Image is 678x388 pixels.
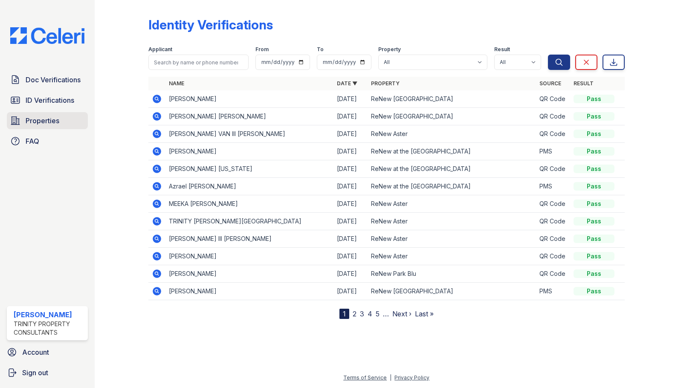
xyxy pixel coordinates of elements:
div: Pass [574,182,614,191]
div: Pass [574,165,614,173]
input: Search by name or phone number [148,55,249,70]
td: ReNew Aster [368,125,536,143]
a: Terms of Service [343,374,387,381]
td: [DATE] [333,125,368,143]
td: [DATE] [333,90,368,108]
td: [PERSON_NAME] VAN III [PERSON_NAME] [165,125,334,143]
td: ReNew [GEOGRAPHIC_DATA] [368,90,536,108]
a: Privacy Policy [394,374,429,381]
td: QR Code [536,265,570,283]
td: [DATE] [333,265,368,283]
a: 5 [376,310,380,318]
td: ReNew at the [GEOGRAPHIC_DATA] [368,143,536,160]
div: Pass [574,235,614,243]
td: Azrael [PERSON_NAME] [165,178,334,195]
a: 2 [353,310,356,318]
div: 1 [339,309,349,319]
span: Properties [26,116,59,126]
td: ReNew at the [GEOGRAPHIC_DATA] [368,178,536,195]
div: Pass [574,147,614,156]
td: MEEKA [PERSON_NAME] [165,195,334,213]
div: Pass [574,95,614,103]
td: [PERSON_NAME] [PERSON_NAME] [165,108,334,125]
td: ReNew at the [GEOGRAPHIC_DATA] [368,160,536,178]
td: [PERSON_NAME] [165,283,334,300]
a: Source [539,80,561,87]
td: [DATE] [333,108,368,125]
div: Pass [574,252,614,261]
a: Doc Verifications [7,71,88,88]
div: Pass [574,269,614,278]
div: Pass [574,217,614,226]
td: QR Code [536,160,570,178]
a: ID Verifications [7,92,88,109]
a: FAQ [7,133,88,150]
label: From [255,46,269,53]
a: Name [169,80,184,87]
td: [DATE] [333,195,368,213]
td: ReNew Park Blu [368,265,536,283]
div: Pass [574,130,614,138]
td: PMS [536,178,570,195]
a: 4 [368,310,372,318]
td: [PERSON_NAME] [US_STATE] [165,160,334,178]
td: ReNew [GEOGRAPHIC_DATA] [368,283,536,300]
td: PMS [536,143,570,160]
a: Properties [7,112,88,129]
img: CE_Logo_Blue-a8612792a0a2168367f1c8372b55b34899dd931a85d93a1a3d3e32e68fde9ad4.png [3,27,91,44]
td: QR Code [536,248,570,265]
label: Property [378,46,401,53]
span: … [383,309,389,319]
div: [PERSON_NAME] [14,310,84,320]
td: [DATE] [333,178,368,195]
a: 3 [360,310,364,318]
label: Result [494,46,510,53]
td: [PERSON_NAME] [165,265,334,283]
td: [PERSON_NAME] [165,248,334,265]
td: QR Code [536,108,570,125]
td: [PERSON_NAME] [165,90,334,108]
td: [DATE] [333,160,368,178]
span: Sign out [22,368,48,378]
div: Identity Verifications [148,17,273,32]
div: Pass [574,287,614,295]
td: QR Code [536,213,570,230]
td: [PERSON_NAME] III [PERSON_NAME] [165,230,334,248]
span: Doc Verifications [26,75,81,85]
div: Pass [574,200,614,208]
span: ID Verifications [26,95,74,105]
a: Date ▼ [337,80,357,87]
td: PMS [536,283,570,300]
span: FAQ [26,136,39,146]
a: Account [3,344,91,361]
td: ReNew Aster [368,195,536,213]
a: Last » [415,310,434,318]
td: [PERSON_NAME] [165,143,334,160]
a: Next › [392,310,411,318]
td: TRINITY [PERSON_NAME][GEOGRAPHIC_DATA] [165,213,334,230]
td: [DATE] [333,213,368,230]
td: [DATE] [333,230,368,248]
span: Account [22,347,49,357]
td: QR Code [536,125,570,143]
a: Sign out [3,364,91,381]
td: QR Code [536,230,570,248]
label: Applicant [148,46,172,53]
div: Trinity Property Consultants [14,320,84,337]
div: Pass [574,112,614,121]
td: ReNew [GEOGRAPHIC_DATA] [368,108,536,125]
td: QR Code [536,195,570,213]
td: ReNew Aster [368,230,536,248]
td: [DATE] [333,248,368,265]
td: QR Code [536,90,570,108]
a: Result [574,80,594,87]
td: ReNew Aster [368,213,536,230]
label: To [317,46,324,53]
td: [DATE] [333,143,368,160]
a: Property [371,80,400,87]
div: | [390,374,391,381]
td: ReNew Aster [368,248,536,265]
td: [DATE] [333,283,368,300]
